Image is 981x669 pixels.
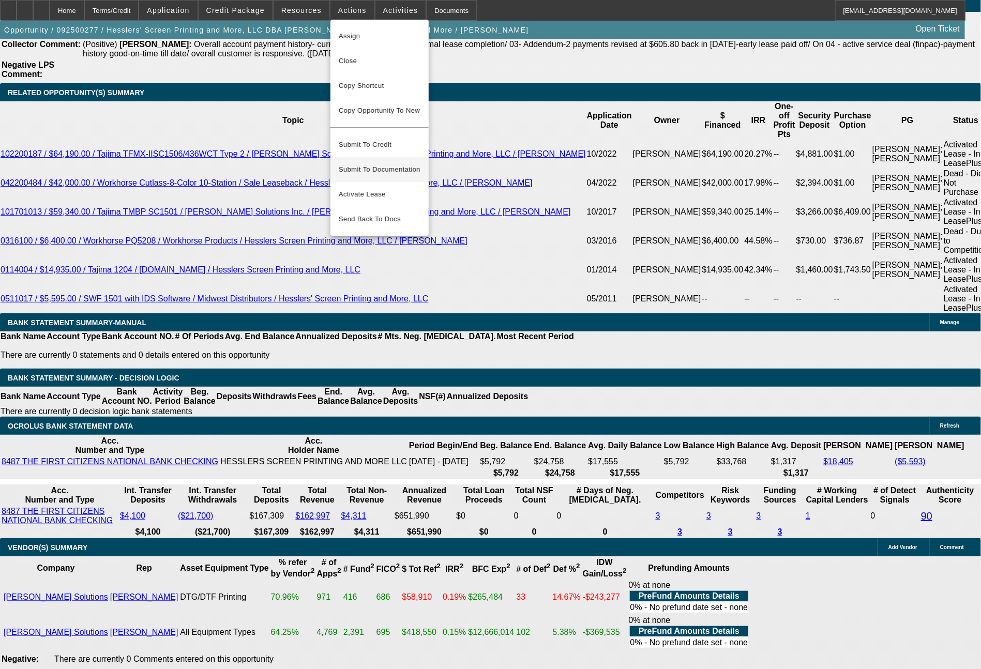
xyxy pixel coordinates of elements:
span: Activate Lease [339,188,420,201]
span: Copy Opportunity To New [339,107,420,114]
span: Send Back To Docs [339,213,420,225]
span: Assign [339,30,420,42]
span: Close [339,55,420,67]
span: Submit To Documentation [339,163,420,176]
span: Submit To Credit [339,139,420,151]
span: Copy Shortcut [339,80,420,92]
